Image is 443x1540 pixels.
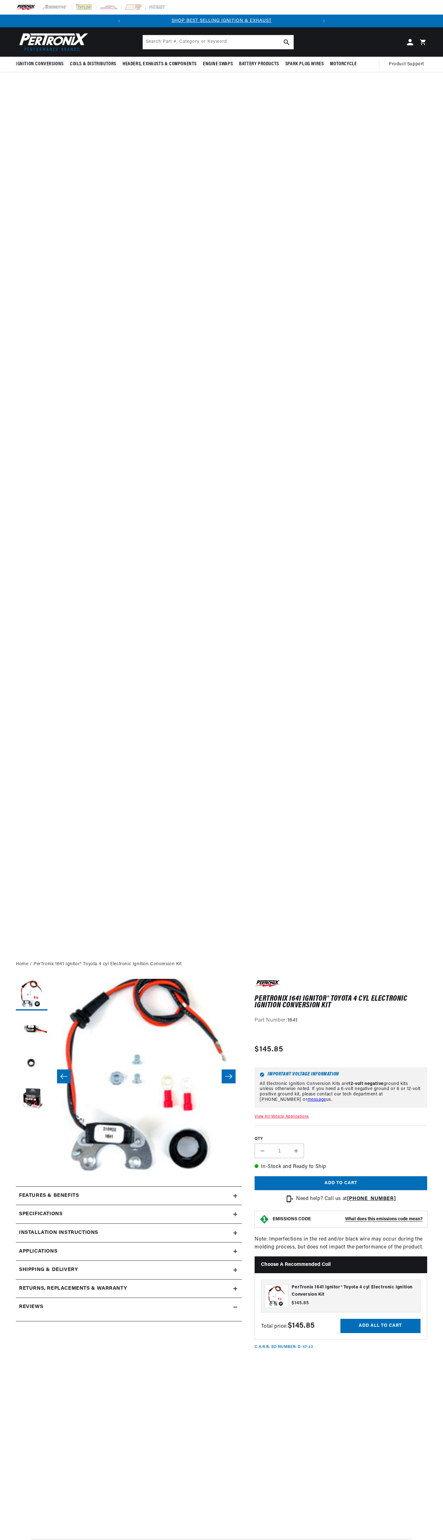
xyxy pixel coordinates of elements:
summary: Features & Benefits [16,1187,242,1205]
button: Slide right [222,1069,236,1083]
span: $145.85 [292,1300,309,1306]
button: Load image 4 in gallery view [16,1083,47,1115]
strong: EMISSIONS CODE [273,1217,311,1222]
a: Home [16,961,28,968]
summary: Reviews [16,1298,242,1316]
summary: Installation instructions [16,1224,242,1242]
h2: Features & Benefits [19,1192,79,1200]
strong: 1641 [288,1018,298,1023]
span: Spark Plug Wires [285,61,324,67]
span: Ignition Conversions [16,61,64,67]
div: Note: Imperfections in the red and/or black wire may occur during the molding process, but does n... [255,979,427,1350]
button: Translation missing: en.sections.announcements.next_announcement [318,15,330,27]
h2: Returns, Replacements & Warranty [19,1285,127,1293]
nav: breadcrumbs [16,961,427,968]
h2: Shipping & Delivery [19,1266,78,1274]
button: Load image 2 in gallery view [16,1014,47,1045]
a: [PHONE_NUMBER] [347,1196,396,1201]
p: All Electronic Ignition Conversion Kits are ground kits unless otherwise noted. If you need a 6-v... [260,1081,422,1103]
summary: Ignition Conversions [16,57,67,72]
button: Add all to cart [340,1319,421,1333]
button: Load image 3 in gallery view [16,1049,47,1080]
button: Search Part #, Category or Keyword [280,35,294,49]
strong: $145.85 [288,1322,315,1330]
summary: Spark Plug Wires [282,57,327,72]
h2: Specifications [19,1210,62,1218]
summary: Engine Swaps [200,57,236,72]
a: message [307,1097,326,1102]
div: Announcement [125,17,318,24]
span: Battery Products [239,61,279,67]
label: QTY [255,1136,427,1142]
a: View All Vehicle Applications [255,1115,309,1119]
span: Engine Swaps [203,61,233,67]
button: Load image 1 in gallery view [16,979,47,1011]
summary: Motorcycle [327,57,360,72]
a: Applications [16,1242,242,1261]
summary: Shipping & Delivery [16,1261,242,1279]
summary: Headers, Exhausts & Components [119,57,200,72]
summary: Coils & Distributors [67,57,119,72]
img: Pertronix [16,31,89,53]
h6: Important Voltage Information [260,1072,422,1077]
a: SHOP BEST SELLING IGNITION & EXHAUST [172,18,272,23]
p: C.A.R.B. EO Number: D-57-22 [255,1344,313,1350]
p: In-Stock and Ready to Ship [255,1163,427,1171]
h2: Reviews [19,1303,43,1311]
h1: PerTronix 1641 Ignitor® Toyota 4 cyl Electronic Ignition Conversion Kit [255,996,427,1009]
button: Slide left [57,1069,71,1083]
div: Part Number: [255,1017,427,1025]
summary: Product Support [389,57,427,72]
a: PerTronix 1641 Ignitor® Toyota 4 cyl Electronic Ignition Conversion Kit [34,961,182,968]
summary: Battery Products [236,57,282,72]
input: Search Part #, Category or Keyword [143,35,294,49]
summary: Specifications [16,1205,242,1223]
div: 1 of 2 [125,17,318,24]
h2: Installation instructions [19,1229,98,1237]
strong: What does this emissions code mean? [345,1217,422,1222]
span: Product Support [389,61,424,68]
img: Emissions code [259,1214,269,1224]
span: Headers, Exhausts & Components [123,61,197,67]
strong: 12-volt negative [348,1081,384,1086]
button: Translation missing: en.sections.announcements.previous_announcement [113,15,125,27]
media-gallery: Gallery Viewer [16,979,242,1173]
span: Applications [19,1248,57,1256]
button: Add to cart [255,1176,427,1190]
span: Coils & Distributors [70,61,116,67]
button: EMISSIONS CODEWhat does this emissions code mean? [273,1216,422,1222]
span: $145.85 [255,1044,283,1055]
h2: Choose a Recommended Coil [255,1256,427,1273]
span: Total price: [261,1324,314,1329]
p: Need help? Call us at [296,1195,396,1203]
span: Motorcycle [330,61,357,67]
summary: Returns, Replacements & Warranty [16,1280,242,1298]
